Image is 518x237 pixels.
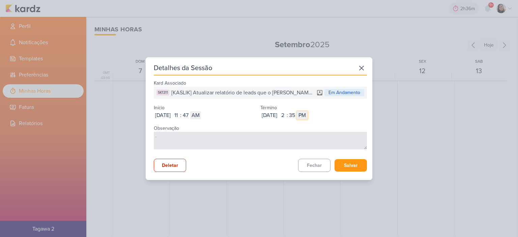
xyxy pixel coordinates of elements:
[171,89,314,97] span: [KASLIK] Atualizar relatório de leads que o [PERSON_NAME] pediu
[154,125,179,131] label: Observação
[154,63,212,73] div: Detalhes da Sessão
[335,159,367,172] button: Salvar
[298,159,330,172] button: Fechar
[154,80,186,86] label: Kard Associado
[154,105,165,111] label: Início
[324,89,364,96] div: Em Andamento
[156,90,169,95] div: SK1311
[260,105,277,111] label: Término
[287,111,288,119] div: :
[154,159,186,172] button: Deletar
[180,111,181,119] div: :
